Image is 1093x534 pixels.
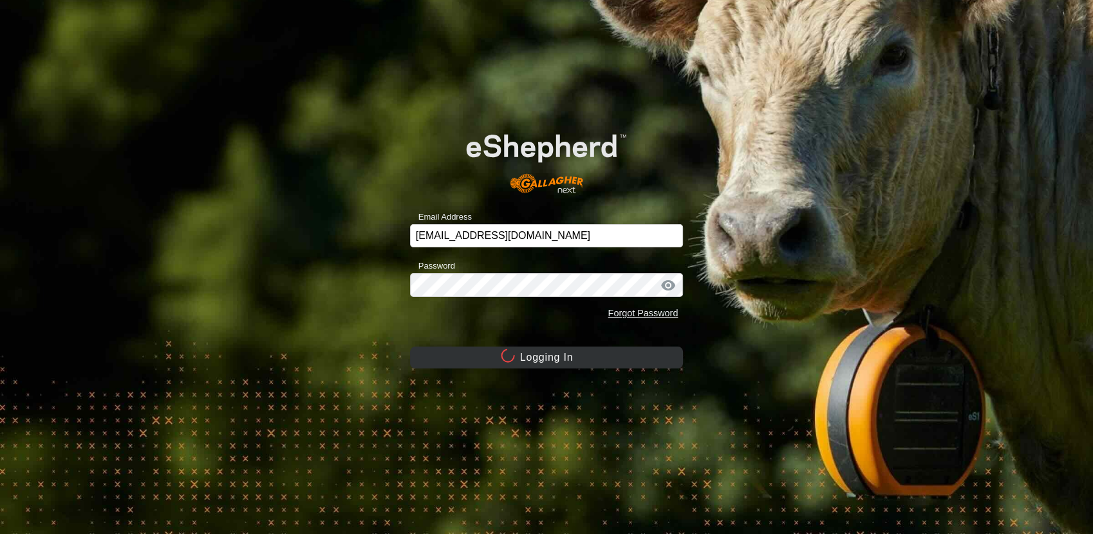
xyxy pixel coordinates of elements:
[437,111,656,205] img: E-shepherd Logo
[410,224,684,247] input: Email Address
[608,308,678,318] a: Forgot Password
[410,260,455,272] label: Password
[410,211,472,224] label: Email Address
[410,347,684,368] button: Logging In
